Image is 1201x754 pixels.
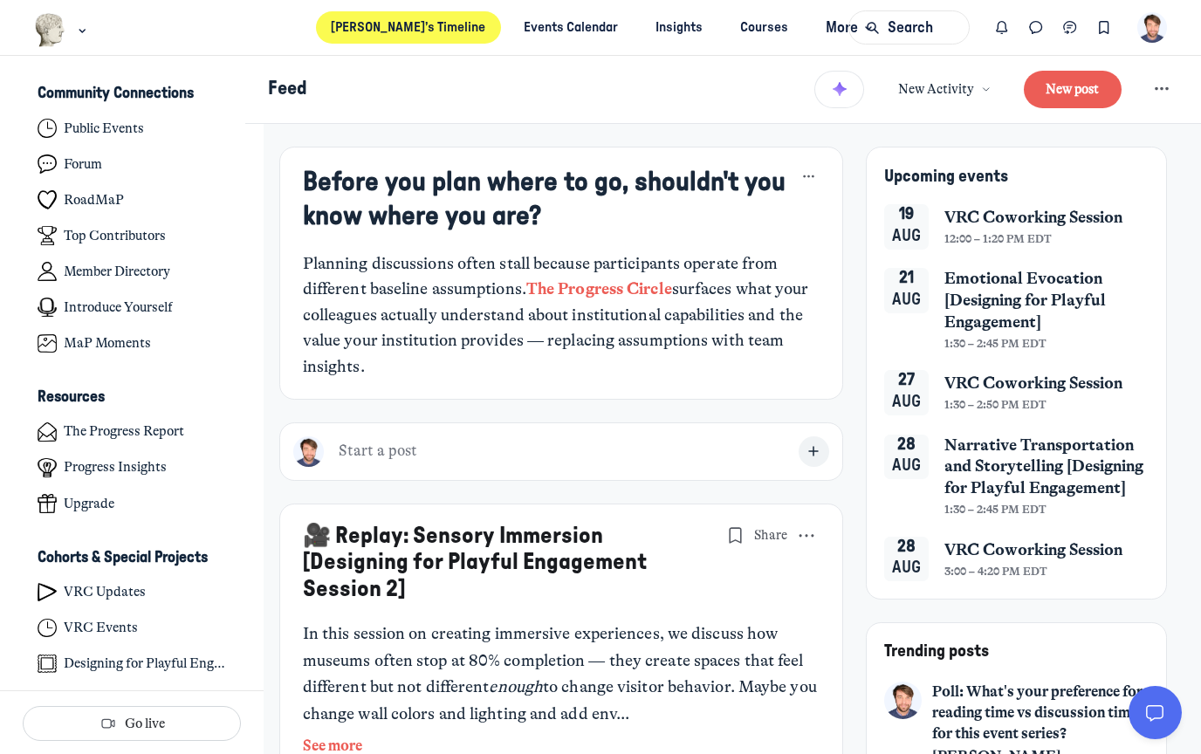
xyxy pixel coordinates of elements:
[303,166,820,234] h3: Before you plan where to go, shouldn't you know where you are?
[944,565,1047,579] span: 3:00 – 4:20 PM EDT
[38,715,225,733] div: Go live
[1150,78,1173,100] svg: Feed settings
[303,620,820,727] p: In this session on creating immersive experiences, we discuss how museums often stop at 80% compl...
[1019,10,1053,45] button: Direct messages
[887,72,1001,106] button: New Activity
[722,523,748,549] button: Bookmarks
[38,548,208,567] h3: Cohorts & Special Projects
[892,454,921,478] div: Aug
[848,10,969,45] button: Search
[944,373,1150,413] a: VRC Coworking Session1:30 – 2:50 PM EDT
[1053,10,1088,45] button: Chat threads
[754,526,787,545] span: Share
[508,11,633,44] a: Events Calendar
[944,268,1150,332] span: Emotional Evocation [Designing for Playful Engagement]
[303,251,820,380] div: Planning discussions often stall because participants operate from different baseline assumptions...
[23,706,242,741] button: Go live
[38,387,105,407] h3: Resources
[23,683,242,716] a: MaP Team Chat
[23,291,242,324] a: Introduce Yourself
[897,538,916,557] div: 28
[23,451,242,483] a: Progress Insights
[899,205,914,224] div: 19
[884,168,1008,185] span: Upcoming events
[795,164,821,190] button: Welcome banner actions
[898,80,974,99] span: New Activity
[279,422,843,481] button: Start a post
[526,279,672,298] a: The Progress Circle
[944,398,1047,413] span: 1:30 – 2:50 PM EDT
[640,11,717,44] a: Insights
[1137,12,1168,43] button: User menu options
[34,11,91,49] button: Museums as Progress logo
[884,682,922,719] a: View user profile
[64,299,173,316] h4: Introduce Yourself
[23,576,242,608] a: VRC Updates
[1129,686,1181,738] button: Circle support widget
[64,120,144,137] h4: Public Events
[944,232,1052,247] span: 12:00 – 1:20 PM EDT
[814,66,864,112] button: Summarize
[23,256,242,288] a: Member Directory
[64,264,170,280] h4: Member Directory
[339,442,417,461] span: Start a post
[793,523,819,549] div: Post actions
[23,327,242,360] a: MaP Moments
[23,648,242,680] a: Designing for Playful Engagement
[944,337,1047,352] span: 1:30 – 2:45 PM EDT
[1144,72,1178,106] button: Feed settings
[725,11,804,44] a: Courses
[64,192,124,209] h4: RoadMaP
[23,382,242,413] button: ResourcesCollapse space
[268,76,800,102] h1: Feed
[23,542,242,572] button: Cohorts & Special ProjectsCollapse space
[23,415,242,448] a: The Progress Report
[892,556,921,580] div: Aug
[64,423,184,440] h4: The Progress Report
[944,373,1122,394] span: VRC Coworking Session
[884,641,989,664] h4: Trending posts
[23,113,242,145] a: Public Events
[944,207,1122,229] span: VRC Coworking Session
[64,620,138,636] h4: VRC Events
[944,539,1150,579] a: VRC Coworking Session3:00 – 4:20 PM EDT
[1087,10,1121,45] button: Bookmarks
[944,207,1150,247] a: VRC Coworking Session12:00 – 1:20 PM EDT
[303,524,647,600] a: 🎥 Replay: Sensory Immersion [Designing for Playful Engagement Session 2]
[944,539,1122,561] span: VRC Coworking Session
[23,148,242,181] a: Forum
[23,220,242,252] a: Top Contributors
[944,435,1150,518] a: Narrative Transportation and Storytelling [Designing for Playful Engagement]1:30 – 2:45 PM EDT
[64,335,151,352] h4: MaP Moments
[316,11,501,44] a: [PERSON_NAME]’s Timeline
[64,655,226,672] h4: Designing for Playful Engagement
[811,11,885,44] button: More
[64,228,166,244] h4: Top Contributors
[64,459,167,476] h4: Progress Insights
[898,371,915,390] div: 27
[892,390,921,415] div: Aug
[64,584,146,600] h4: VRC Updates
[892,288,921,312] div: Aug
[23,487,242,519] a: Upgrade
[489,677,543,696] em: enough
[34,13,66,47] img: Museums as Progress logo
[944,503,1047,518] span: 1:30 – 2:45 PM EDT
[23,612,242,644] a: VRC Events
[826,17,877,39] span: More
[64,496,114,512] h4: Upgrade
[23,184,242,216] a: RoadMaP
[985,10,1019,45] button: Notifications
[751,523,792,549] button: Share
[38,84,194,103] h3: Community Connections
[814,71,864,109] button: Summarize
[932,682,1149,745] a: Poll: What's your preference for reading time vs discussion time for this event series?
[1024,71,1122,108] button: New post
[23,79,242,109] button: Community ConnectionsCollapse space
[892,224,921,249] div: Aug
[64,156,102,173] h4: Forum
[944,435,1150,499] span: Narrative Transportation and Storytelling [Designing for Playful Engagement]
[899,269,914,288] div: 21
[897,435,916,455] div: 28
[944,268,1150,351] a: Emotional Evocation [Designing for Playful Engagement]1:30 – 2:45 PM EDT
